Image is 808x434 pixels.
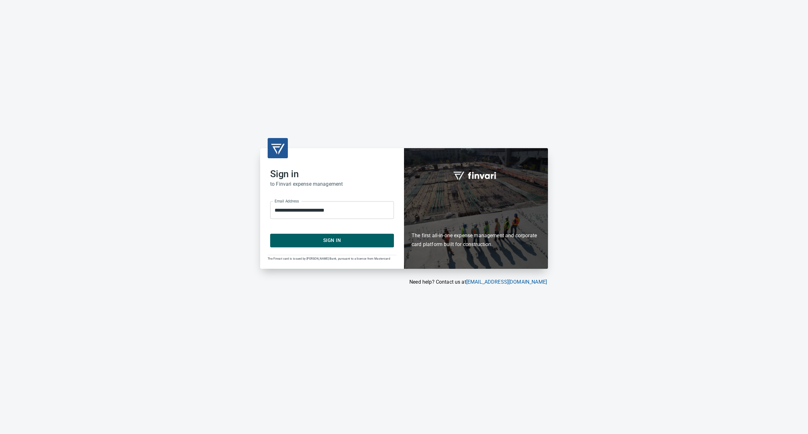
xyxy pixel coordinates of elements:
span: The Finvari card is issued by [PERSON_NAME] Bank, pursuant to a license from Mastercard [268,257,390,260]
img: fullword_logo_white.png [452,168,500,183]
button: Sign In [270,234,394,247]
h6: The first all-in-one expense management and corporate card platform built for construction. [412,195,540,249]
a: [EMAIL_ADDRESS][DOMAIN_NAME] [466,279,547,285]
h6: to Finvari expense management [270,180,394,189]
h2: Sign in [270,168,394,180]
img: transparent_logo.png [270,141,285,156]
span: Sign In [277,236,387,244]
div: Finvari [404,148,548,268]
p: Need help? Contact us at [260,278,547,286]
